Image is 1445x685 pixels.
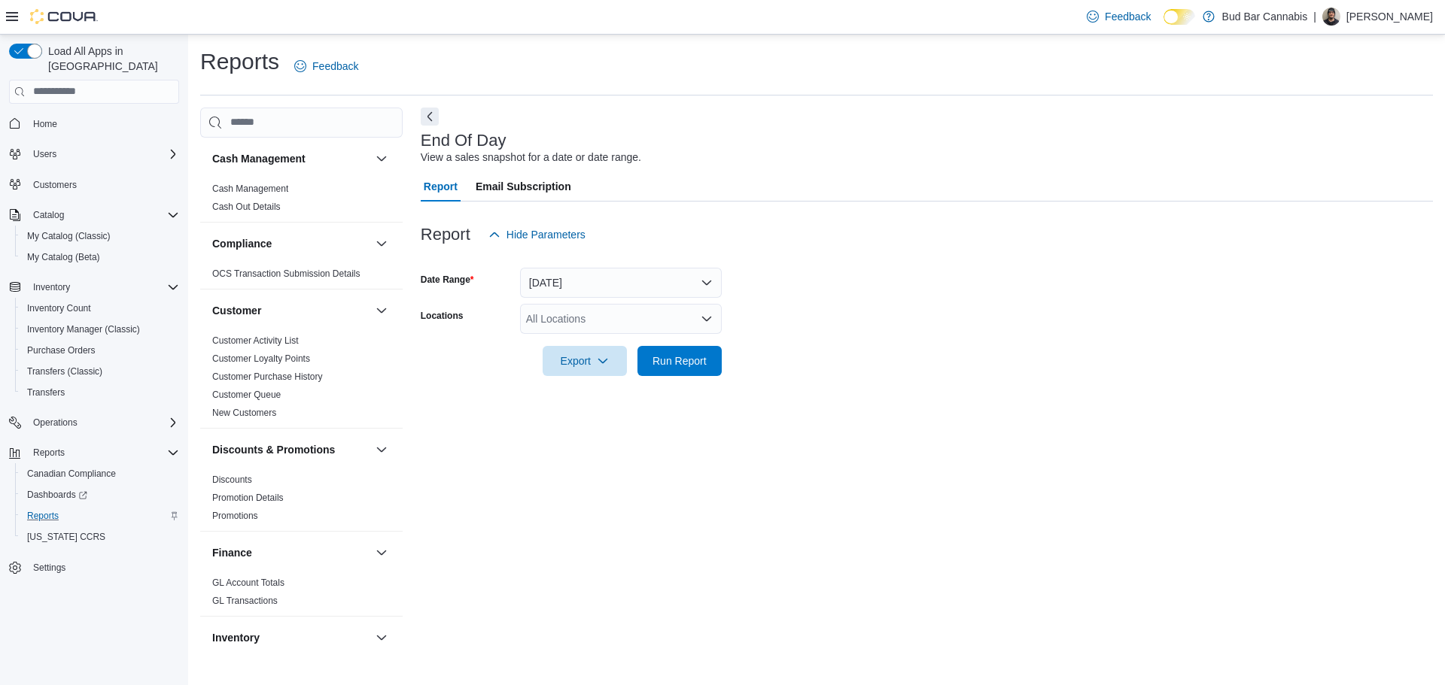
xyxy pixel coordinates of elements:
[1164,9,1195,25] input: Dark Mode
[212,407,276,419] span: New Customers
[27,145,62,163] button: Users
[21,341,102,359] a: Purchase Orders
[212,371,323,382] a: Customer Purchase History
[21,486,93,504] a: Dashboards
[21,227,117,245] a: My Catalog (Classic)
[212,335,299,346] a: Customer Activity List
[27,302,91,314] span: Inventory Count
[1081,2,1157,32] a: Feedback
[212,442,370,457] button: Discounts & Promotions
[21,299,179,317] span: Inventory Count
[15,319,185,340] button: Inventory Manager (Classic)
[21,528,111,546] a: [US_STATE] CCRS
[27,414,84,432] button: Operations
[200,332,403,428] div: Customer
[15,361,185,382] button: Transfers (Classic)
[27,468,116,480] span: Canadian Compliance
[212,303,261,318] h3: Customer
[212,630,370,645] button: Inventory
[21,383,179,402] span: Transfers
[421,274,474,286] label: Date Range
[21,465,122,483] a: Canadian Compliance
[33,562,65,574] span: Settings
[27,230,111,242] span: My Catalog (Classic)
[21,320,179,338] span: Inventory Manager (Classic)
[373,235,391,253] button: Compliance
[212,335,299,347] span: Customer Activity List
[21,528,179,546] span: Washington CCRS
[1164,25,1164,26] span: Dark Mode
[212,353,310,365] span: Customer Loyalty Points
[212,353,310,364] a: Customer Loyalty Points
[200,471,403,531] div: Discounts & Promotions
[212,474,252,485] a: Discounts
[200,47,279,77] h1: Reports
[212,493,284,503] a: Promotion Details
[27,414,179,432] span: Operations
[21,486,179,504] span: Dashboards
[3,113,185,135] button: Home
[212,268,360,280] span: OCS Transaction Submission Details
[21,507,179,525] span: Reports
[212,371,323,383] span: Customer Purchase History
[212,389,281,401] span: Customer Queue
[212,236,272,251] h3: Compliance
[421,132,507,150] h3: End Of Day
[212,202,281,212] a: Cash Out Details
[21,227,179,245] span: My Catalog (Classic)
[42,44,179,74] span: Load All Apps in [GEOGRAPHIC_DATA]
[212,596,278,606] a: GL Transactions
[482,220,592,250] button: Hide Parameters
[27,176,83,194] a: Customers
[520,268,722,298] button: [DATE]
[15,526,185,547] button: [US_STATE] CCRS
[212,408,276,418] a: New Customers
[212,389,281,400] a: Customer Queue
[15,463,185,484] button: Canadian Compliance
[212,577,284,589] span: GL Account Totals
[27,558,179,577] span: Settings
[1105,9,1151,24] span: Feedback
[288,51,364,81] a: Feedback
[27,278,179,296] span: Inventory
[543,346,627,376] button: Export
[212,577,284,588] a: GL Account Totals
[421,108,439,126] button: Next
[3,174,185,195] button: Customers
[507,227,586,242] span: Hide Parameters
[27,444,71,462] button: Reports
[212,268,360,279] a: OCS Transaction Submission Details
[3,277,185,298] button: Inventory
[27,386,65,399] span: Transfers
[212,236,370,251] button: Compliance
[212,630,260,645] h3: Inventory
[15,226,185,247] button: My Catalog (Classic)
[9,107,179,618] nav: Complex example
[1322,8,1340,26] div: Eric B
[212,492,284,504] span: Promotion Details
[27,323,140,335] span: Inventory Manager (Classic)
[33,148,56,160] span: Users
[15,298,185,319] button: Inventory Count
[33,417,78,429] span: Operations
[27,251,100,263] span: My Catalog (Beta)
[21,465,179,483] span: Canadian Compliance
[1222,8,1308,26] p: Bud Bar Cannabis
[200,265,403,289] div: Compliance
[27,206,179,224] span: Catalog
[476,171,571,202] span: Email Subscription
[1346,8,1433,26] p: [PERSON_NAME]
[27,278,76,296] button: Inventory
[1313,8,1316,26] p: |
[21,507,65,525] a: Reports
[212,151,370,166] button: Cash Management
[21,383,71,402] a: Transfers
[212,545,370,560] button: Finance
[212,510,258,522] span: Promotions
[424,171,458,202] span: Report
[27,344,96,356] span: Purchase Orders
[373,150,391,168] button: Cash Management
[200,574,403,616] div: Finance
[27,365,102,377] span: Transfers (Classic)
[212,183,288,195] span: Cash Management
